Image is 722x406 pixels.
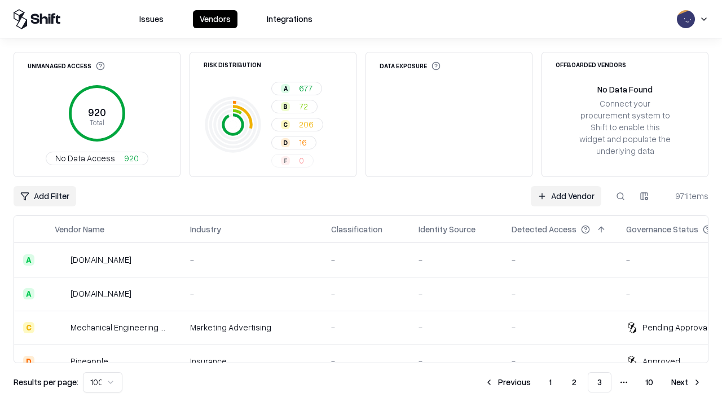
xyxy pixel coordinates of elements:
button: Issues [133,10,170,28]
div: - [331,254,400,266]
button: A677 [271,82,322,95]
div: - [512,254,608,266]
tspan: 920 [88,106,106,118]
div: Classification [331,223,382,235]
span: 72 [299,100,308,112]
div: - [512,355,608,367]
button: Next [664,372,708,392]
nav: pagination [478,372,708,392]
div: - [331,321,400,333]
div: Connect your procurement system to Shift to enable this widget and populate the underlying data [578,98,672,157]
img: Mechanical Engineering World [55,322,66,333]
span: 677 [299,82,312,94]
div: - [190,288,313,299]
div: - [512,288,608,299]
div: Risk Distribution [204,61,261,68]
span: 16 [299,136,307,148]
div: Insurance [190,355,313,367]
div: - [331,288,400,299]
div: Governance Status [626,223,698,235]
div: No Data Found [597,83,653,95]
a: Add Vendor [531,186,601,206]
button: Add Filter [14,186,76,206]
img: madisonlogic.com [55,288,66,299]
button: 10 [636,372,662,392]
img: Pineapple [55,356,66,367]
tspan: Total [90,118,104,127]
p: Results per page: [14,376,78,388]
div: [DOMAIN_NAME] [71,254,131,266]
div: D [281,138,290,147]
button: D16 [271,136,316,149]
div: - [419,355,494,367]
button: B72 [271,100,318,113]
span: No Data Access [55,152,115,164]
button: No Data Access920 [46,152,148,165]
div: Mechanical Engineering World [71,321,172,333]
div: Industry [190,223,221,235]
span: 206 [299,118,314,130]
div: 971 items [663,190,708,202]
div: - [419,321,494,333]
div: A [23,288,34,299]
div: Vendor Name [55,223,104,235]
div: [DOMAIN_NAME] [71,288,131,299]
div: Marketing Advertising [190,321,313,333]
div: C [23,322,34,333]
div: Detected Access [512,223,576,235]
div: D [23,356,34,367]
button: 1 [540,372,561,392]
button: 2 [563,372,585,392]
div: Data Exposure [380,61,441,70]
div: Pineapple [71,355,108,367]
button: 3 [588,372,611,392]
div: - [419,288,494,299]
button: Previous [478,372,538,392]
div: - [512,321,608,333]
img: automat-it.com [55,254,66,266]
div: - [419,254,494,266]
div: Identity Source [419,223,476,235]
button: C206 [271,118,323,131]
div: Pending Approval [642,321,709,333]
div: Approved [642,355,680,367]
button: Integrations [260,10,319,28]
div: Unmanaged Access [28,61,105,70]
span: 920 [124,152,139,164]
button: Vendors [193,10,237,28]
div: A [23,254,34,266]
div: - [190,254,313,266]
div: B [281,102,290,111]
div: A [281,84,290,93]
div: C [281,120,290,129]
div: Offboarded Vendors [556,61,626,68]
div: - [331,355,400,367]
